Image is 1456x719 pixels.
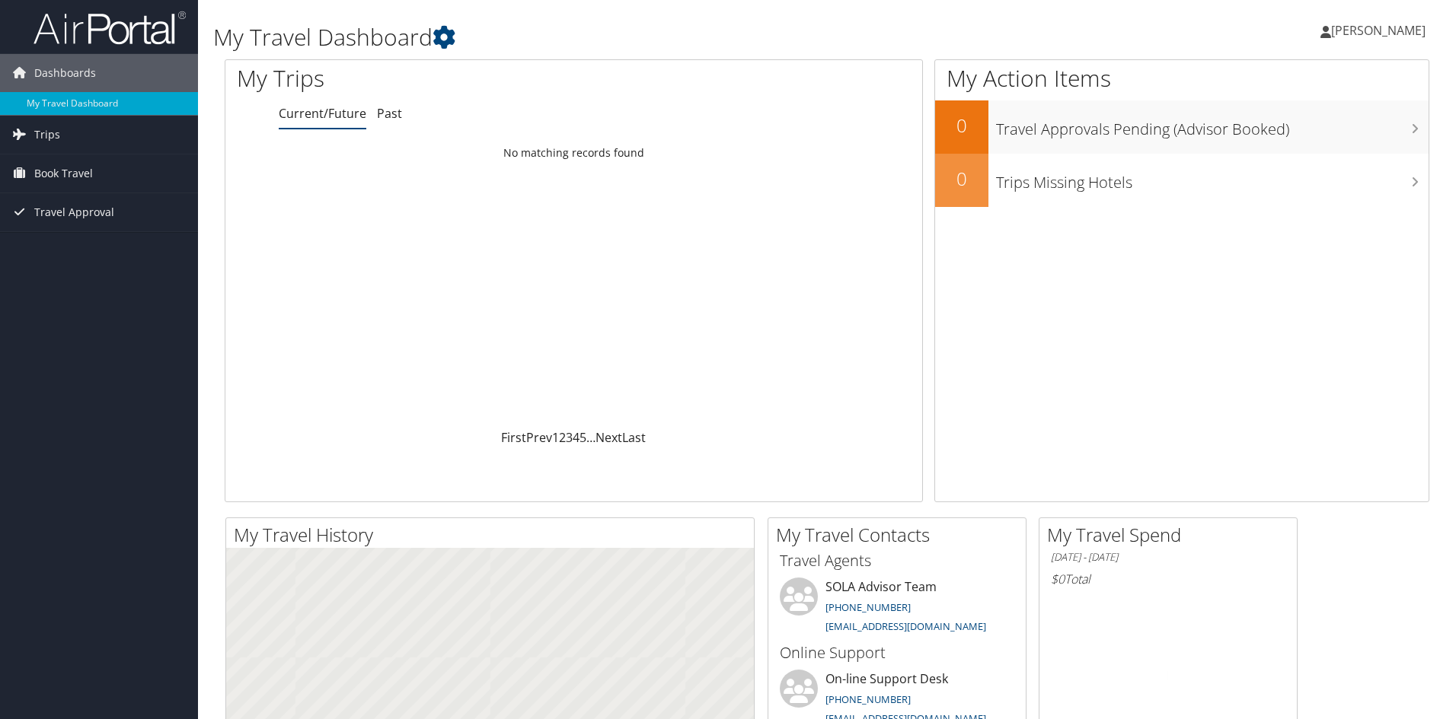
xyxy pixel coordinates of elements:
a: 5 [580,429,586,446]
span: Travel Approval [34,193,114,231]
h3: Online Support [780,642,1014,663]
td: No matching records found [225,139,922,167]
a: First [501,429,526,446]
h3: Trips Missing Hotels [996,164,1429,193]
h2: My Travel Spend [1047,522,1297,548]
span: [PERSON_NAME] [1331,22,1426,39]
h2: My Travel Contacts [776,522,1026,548]
a: 0Trips Missing Hotels [935,154,1429,207]
a: Current/Future [279,105,366,122]
span: $0 [1051,571,1065,587]
h2: My Travel History [234,522,754,548]
a: [PHONE_NUMBER] [825,692,911,706]
a: 1 [552,429,559,446]
h2: 0 [935,166,988,192]
span: Dashboards [34,54,96,92]
h1: My Action Items [935,62,1429,94]
a: Last [622,429,646,446]
span: Trips [34,116,60,154]
li: SOLA Advisor Team [772,577,1022,640]
a: 2 [559,429,566,446]
h1: My Travel Dashboard [213,21,1032,53]
span: … [586,429,595,446]
a: 4 [573,429,580,446]
h6: [DATE] - [DATE] [1051,550,1285,565]
a: 0Travel Approvals Pending (Advisor Booked) [935,100,1429,154]
a: 3 [566,429,573,446]
a: Next [595,429,622,446]
h3: Travel Approvals Pending (Advisor Booked) [996,111,1429,140]
h6: Total [1051,571,1285,587]
a: [PHONE_NUMBER] [825,600,911,614]
a: [EMAIL_ADDRESS][DOMAIN_NAME] [825,619,986,633]
img: airportal-logo.png [34,10,186,46]
a: [PERSON_NAME] [1320,8,1441,53]
a: Past [377,105,402,122]
h2: 0 [935,113,988,138]
a: Prev [526,429,552,446]
span: Book Travel [34,154,93,192]
h1: My Trips [237,62,621,94]
h3: Travel Agents [780,550,1014,571]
